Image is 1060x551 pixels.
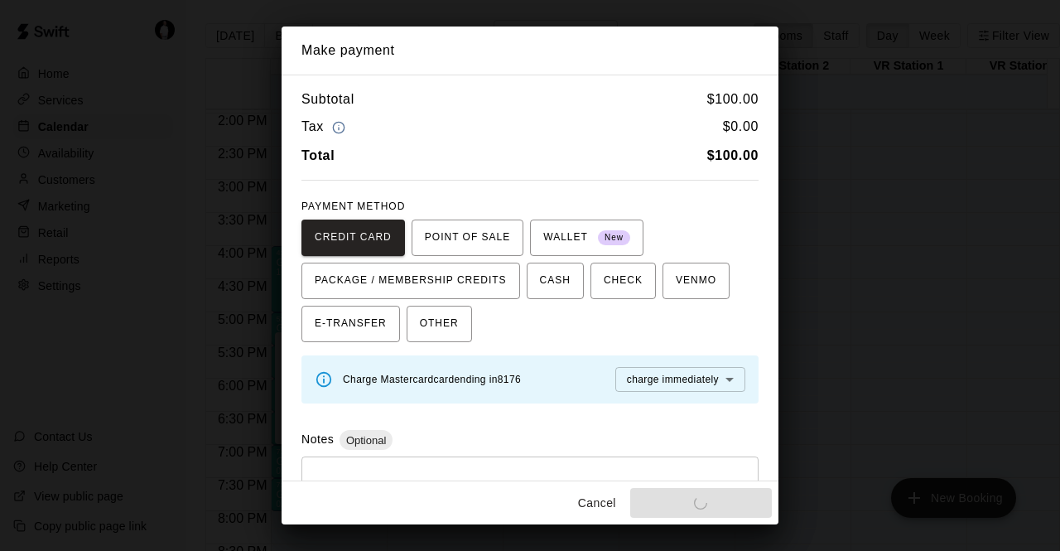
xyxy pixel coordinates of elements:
span: VENMO [676,268,716,294]
span: E-TRANSFER [315,311,387,337]
h6: $ 0.00 [723,116,759,138]
span: CHECK [604,268,643,294]
span: Charge Mastercard card ending in 8176 [343,374,521,385]
b: Total [301,148,335,162]
h6: Subtotal [301,89,354,110]
span: New [598,227,630,249]
button: POINT OF SALE [412,220,523,256]
button: VENMO [662,263,730,299]
label: Notes [301,433,334,446]
span: CREDIT CARD [315,225,392,251]
span: PACKAGE / MEMBERSHIP CREDITS [315,268,507,294]
h6: Tax [301,116,349,138]
span: PAYMENT METHOD [301,201,405,212]
b: $ 100.00 [707,148,759,162]
button: E-TRANSFER [301,306,400,342]
span: WALLET [543,225,630,251]
h6: $ 100.00 [707,89,759,110]
span: CASH [540,268,571,294]
span: POINT OF SALE [425,225,510,251]
button: PACKAGE / MEMBERSHIP CREDITS [301,263,520,299]
button: OTHER [407,306,472,342]
button: CHECK [590,263,656,299]
button: WALLET New [530,220,643,256]
button: CREDIT CARD [301,220,405,256]
button: Cancel [571,488,624,519]
span: OTHER [420,311,459,337]
h2: Make payment [282,27,778,75]
span: Optional [340,434,393,447]
button: CASH [527,263,584,299]
span: charge immediately [627,374,719,385]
